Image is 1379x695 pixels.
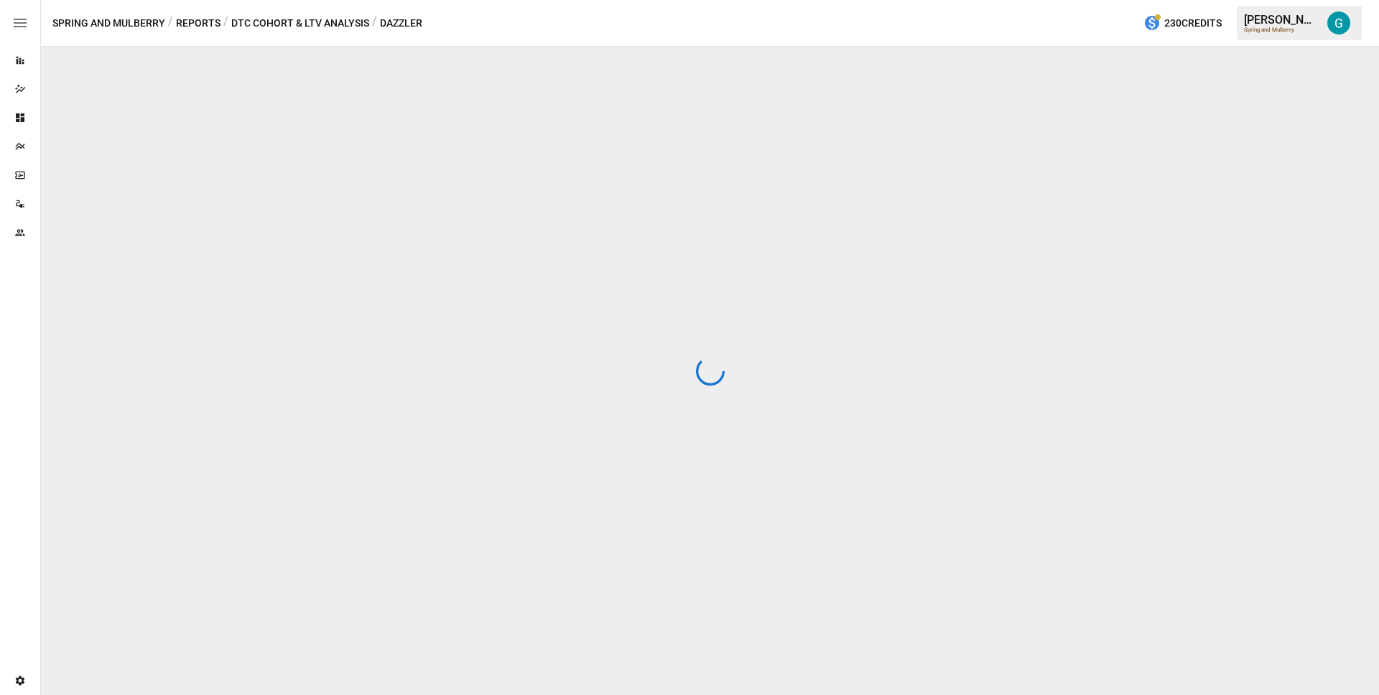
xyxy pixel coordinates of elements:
div: / [372,14,377,32]
div: Spring and Mulberry [1244,27,1319,33]
div: / [223,14,228,32]
button: DTC Cohort & LTV Analysis [231,14,369,32]
div: [PERSON_NAME] [1244,13,1319,27]
button: Gavin Acres [1319,3,1359,43]
button: 230Credits [1138,10,1227,37]
span: 230 Credits [1164,14,1222,32]
button: Reports [176,14,220,32]
div: / [168,14,173,32]
img: Gavin Acres [1327,11,1350,34]
button: Spring and Mulberry [52,14,165,32]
